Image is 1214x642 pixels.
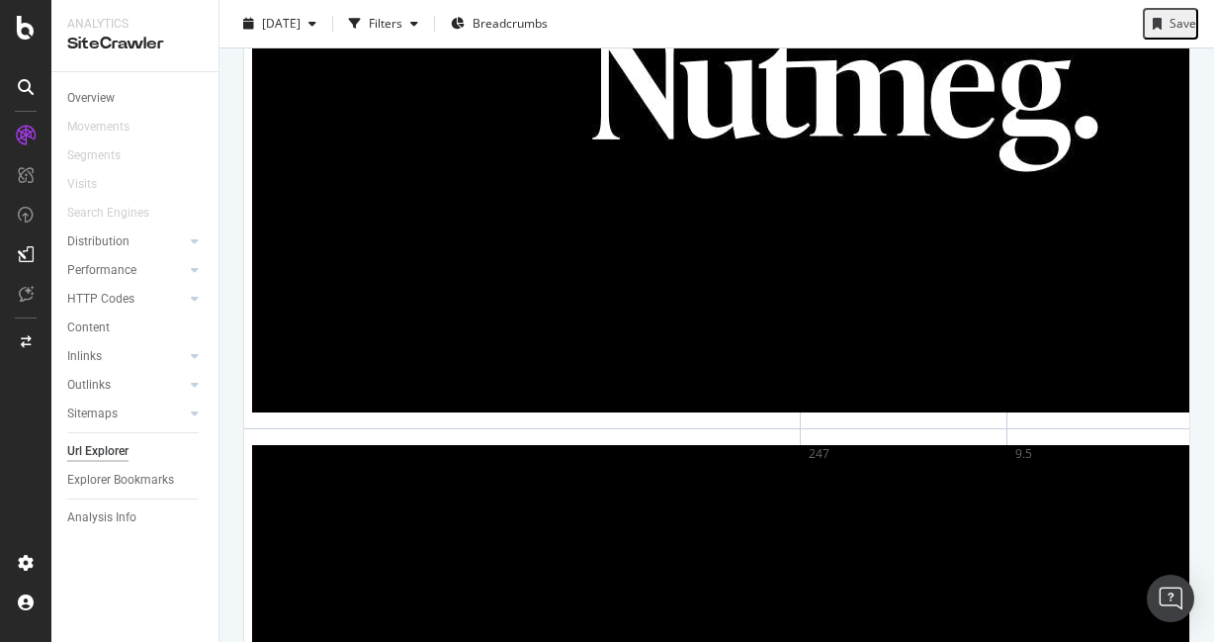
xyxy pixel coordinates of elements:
div: Url Explorer [67,441,129,462]
div: Inlinks [67,346,102,367]
div: SiteCrawler [67,33,203,55]
div: Segments [67,145,121,166]
a: Content [67,318,205,338]
button: Filters [341,8,426,40]
a: Url Explorer [67,441,205,462]
button: Save [1143,8,1198,40]
div: 247 [809,445,998,463]
a: Search Engines [67,203,169,224]
div: Search Engines [67,203,149,224]
div: 9.5 [1015,445,1181,463]
div: Outlinks [67,375,111,396]
div: Explorer Bookmarks [67,470,174,491]
div: Analysis Info [67,507,136,528]
div: Save [1170,15,1196,32]
a: Inlinks [67,346,185,367]
div: HTTP Codes [67,289,134,310]
div: Analytics [67,16,203,33]
a: Visits [67,174,117,195]
div: Visits [67,174,97,195]
a: Outlinks [67,375,185,396]
button: [DATE] [235,8,324,40]
a: Movements [67,117,149,138]
div: Open Intercom Messenger [1147,575,1194,622]
a: HTTP Codes [67,289,185,310]
div: Filters [369,15,402,32]
a: Segments [67,145,140,166]
div: Overview [67,88,115,109]
a: Explorer Bookmarks [67,470,205,491]
div: Movements [67,117,130,138]
span: Breadcrumbs [473,15,548,32]
a: Performance [67,260,185,281]
div: Sitemaps [67,404,118,424]
a: Analysis Info [67,507,205,528]
div: Distribution [67,231,130,252]
div: Content [67,318,110,338]
a: Distribution [67,231,185,252]
a: Overview [67,88,205,109]
span: 2025 Sep. 5th [262,15,301,32]
a: Sitemaps [67,404,185,424]
div: Performance [67,260,136,281]
button: Breadcrumbs [443,8,556,40]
